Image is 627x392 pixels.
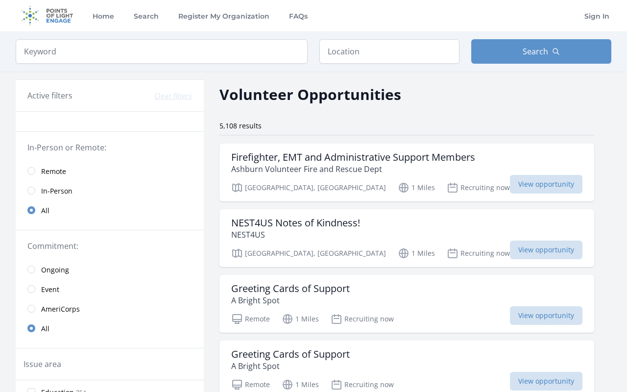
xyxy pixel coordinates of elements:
[231,283,350,294] h3: Greeting Cards of Support
[219,275,594,333] a: Greeting Cards of Support A Bright Spot Remote 1 Miles Recruiting now View opportunity
[16,318,204,338] a: All
[41,324,49,334] span: All
[282,379,319,391] p: 1 Miles
[16,181,204,200] a: In-Person
[523,46,548,57] span: Search
[510,175,582,194] span: View opportunity
[231,294,350,306] p: A Bright Spot
[16,260,204,279] a: Ongoing
[398,182,435,194] p: 1 Miles
[282,313,319,325] p: 1 Miles
[16,279,204,299] a: Event
[231,229,360,241] p: NEST4US
[41,265,69,275] span: Ongoing
[331,313,394,325] p: Recruiting now
[231,182,386,194] p: [GEOGRAPHIC_DATA], [GEOGRAPHIC_DATA]
[398,247,435,259] p: 1 Miles
[24,358,61,370] legend: Issue area
[231,379,270,391] p: Remote
[41,206,49,216] span: All
[447,182,510,194] p: Recruiting now
[219,209,594,267] a: NEST4US Notes of Kindness! NEST4US [GEOGRAPHIC_DATA], [GEOGRAPHIC_DATA] 1 Miles Recruiting now Vi...
[331,379,394,391] p: Recruiting now
[27,240,192,252] legend: Commitment:
[231,313,270,325] p: Remote
[231,247,386,259] p: [GEOGRAPHIC_DATA], [GEOGRAPHIC_DATA]
[510,372,582,391] span: View opportunity
[471,39,611,64] button: Search
[16,299,204,318] a: AmeriCorps
[219,144,594,201] a: Firefighter, EMT and Administrative Support Members Ashburn Volunteer Fire and Rescue Dept [GEOGR...
[41,285,59,294] span: Event
[27,90,72,101] h3: Active filters
[219,83,401,105] h2: Volunteer Opportunities
[231,151,475,163] h3: Firefighter, EMT and Administrative Support Members
[41,167,66,176] span: Remote
[16,39,308,64] input: Keyword
[231,217,360,229] h3: NEST4US Notes of Kindness!
[319,39,459,64] input: Location
[16,200,204,220] a: All
[510,241,582,259] span: View opportunity
[154,91,192,101] button: Clear filters
[27,142,192,153] legend: In-Person or Remote:
[231,348,350,360] h3: Greeting Cards of Support
[219,121,262,130] span: 5,108 results
[447,247,510,259] p: Recruiting now
[231,360,350,372] p: A Bright Spot
[16,161,204,181] a: Remote
[41,304,80,314] span: AmeriCorps
[510,306,582,325] span: View opportunity
[41,186,72,196] span: In-Person
[231,163,475,175] p: Ashburn Volunteer Fire and Rescue Dept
